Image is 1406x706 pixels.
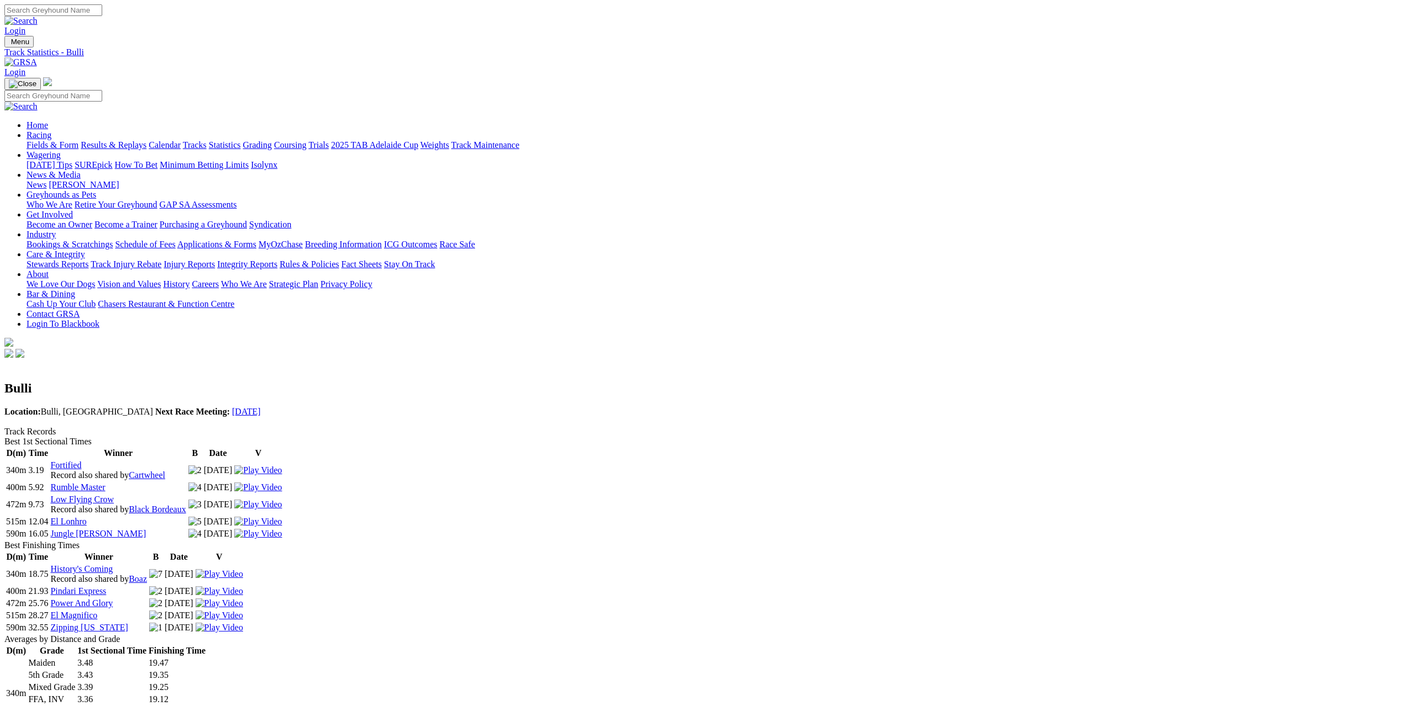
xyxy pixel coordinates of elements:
[27,279,1402,289] div: About
[204,465,233,475] text: [DATE]
[165,623,193,632] text: [DATE]
[451,140,519,150] a: Track Maintenance
[27,309,80,319] a: Contact GRSA
[221,279,267,289] a: Who We Are
[6,494,27,515] td: 472m
[50,598,113,608] a: Power And Glory
[232,407,261,416] a: [DATE]
[77,645,147,656] th: 1st Sectional Time
[28,551,49,562] th: Time
[234,529,282,538] a: View replay
[27,220,92,229] a: Become an Owner
[28,645,76,656] th: Grade
[4,381,1402,396] h2: Bulli
[27,140,1402,150] div: Racing
[94,220,157,229] a: Become a Trainer
[27,190,96,199] a: Greyhounds as Pets
[6,551,27,562] th: D(m)
[4,26,25,35] a: Login
[28,586,48,596] text: 21.93
[195,551,244,562] th: V
[280,259,339,269] a: Rules & Policies
[204,482,233,492] text: [DATE]
[148,682,206,693] td: 19.25
[203,448,233,459] th: Date
[165,569,193,578] text: [DATE]
[27,299,96,309] a: Cash Up Your Club
[28,500,44,509] text: 9.73
[234,517,282,527] img: Play Video
[27,150,61,160] a: Wagering
[4,47,1402,57] a: Track Statistics - Bulli
[75,160,112,169] a: SUREpick
[6,516,27,527] td: 515m
[183,140,207,150] a: Tracks
[28,657,76,668] td: Maiden
[50,448,186,459] th: Winner
[77,682,147,693] td: 3.39
[6,482,27,493] td: 400m
[15,349,24,358] img: twitter.svg
[251,160,277,169] a: Isolynx
[269,279,318,289] a: Strategic Plan
[249,220,291,229] a: Syndication
[27,130,51,140] a: Racing
[28,670,76,681] td: 5th Grade
[155,407,230,416] b: Next Race Meeting:
[50,529,146,538] a: Jungle [PERSON_NAME]
[4,4,102,16] input: Search
[49,180,119,189] a: [PERSON_NAME]
[259,240,303,249] a: MyOzChase
[43,77,52,86] img: logo-grsa-white.png
[27,259,88,269] a: Stewards Reports
[28,448,49,459] th: Time
[4,427,1402,437] div: Track Records
[9,79,36,88] img: Close
[6,460,27,481] td: 340m
[27,259,1402,269] div: Care & Integrity
[77,694,147,705] td: 3.36
[196,611,243,620] a: View replay
[204,517,233,526] text: [DATE]
[196,611,243,620] img: Play Video
[196,623,243,633] img: Play Video
[234,482,282,492] a: View replay
[27,160,72,169] a: [DATE] Tips
[4,540,1402,550] div: Best Finishing Times
[165,598,193,608] text: [DATE]
[188,482,202,492] img: 4
[4,407,153,416] span: Bulli, [GEOGRAPHIC_DATA]
[6,528,27,539] td: 590m
[234,482,282,492] img: Play Video
[28,611,48,620] text: 28.27
[204,500,233,509] text: [DATE]
[165,611,193,620] text: [DATE]
[148,645,206,656] th: Finishing Time
[27,279,95,289] a: We Love Our Dogs
[439,240,475,249] a: Race Safe
[234,500,282,509] a: View replay
[149,623,162,633] img: 1
[4,16,38,26] img: Search
[4,437,1402,447] div: Best 1st Sectional Times
[6,598,27,609] td: 472m
[50,551,148,562] th: Winner
[149,586,162,596] img: 2
[28,623,48,632] text: 32.55
[164,551,194,562] th: Date
[165,586,193,596] text: [DATE]
[27,200,72,209] a: Who We Are
[6,448,27,459] th: D(m)
[234,500,282,509] img: Play Video
[28,529,48,538] text: 16.05
[420,140,449,150] a: Weights
[77,670,147,681] td: 3.43
[115,240,175,249] a: Schedule of Fees
[196,598,243,608] img: Play Video
[129,470,165,480] a: Cartwheel
[27,220,1402,230] div: Get Involved
[188,465,202,475] img: 2
[98,299,234,309] a: Chasers Restaurant & Function Centre
[196,586,243,596] img: Play Video
[148,657,206,668] td: 19.47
